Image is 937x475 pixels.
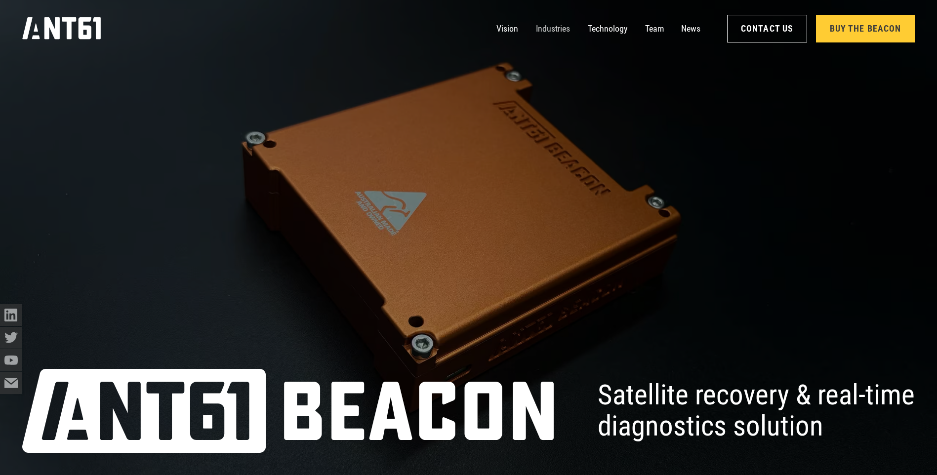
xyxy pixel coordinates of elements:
a: home [22,14,101,43]
span: Satellite recovery & real-time [598,380,915,411]
a: Vision [496,18,518,40]
a: Team [645,18,664,40]
a: Buy the Beacon [816,15,915,42]
span: diagnostics solution [598,411,823,442]
a: Technology [588,18,627,40]
a: News [681,18,700,40]
a: Industries [536,18,570,40]
a: Contact Us [727,15,807,42]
